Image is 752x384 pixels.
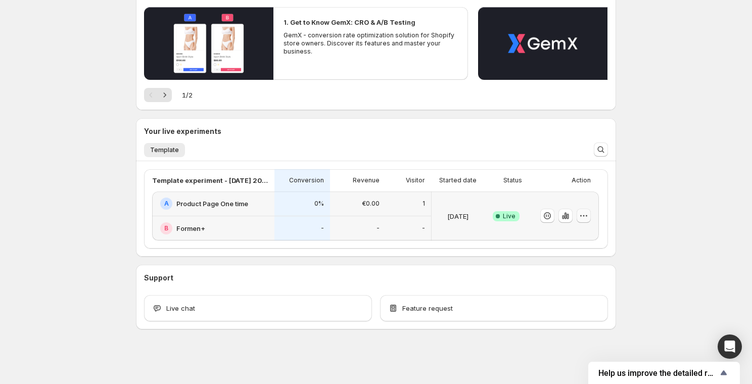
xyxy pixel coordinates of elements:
p: Started date [439,176,477,184]
div: Open Intercom Messenger [718,334,742,359]
span: Live [503,212,515,220]
p: - [377,224,380,232]
button: Show survey - Help us improve the detailed report for A/B campaigns [598,367,730,379]
button: Play video [144,7,273,80]
h2: Formen+ [176,223,205,233]
span: Template [150,146,179,154]
p: Status [503,176,522,184]
h2: A [164,200,169,208]
button: Search and filter results [594,142,608,157]
p: [DATE] [447,211,468,221]
h2: B [164,224,168,232]
nav: Pagination [144,88,172,102]
h3: Your live experiments [144,126,221,136]
button: Next [158,88,172,102]
button: Play video [478,7,607,80]
h2: Product Page One time [176,199,248,209]
span: Live chat [166,303,195,313]
p: Action [572,176,591,184]
p: Revenue [353,176,380,184]
h2: 1. Get to Know GemX: CRO & A/B Testing [284,17,415,27]
p: 1 [422,200,425,208]
span: Feature request [402,303,453,313]
span: 1 / 2 [182,90,193,100]
p: - [422,224,425,232]
h3: Support [144,273,173,283]
p: 0% [314,200,324,208]
p: Conversion [289,176,324,184]
p: Visitor [406,176,425,184]
p: - [321,224,324,232]
p: GemX - conversion rate optimization solution for Shopify store owners. Discover its features and ... [284,31,457,56]
p: Template experiment - [DATE] 20:28:10 [152,175,268,185]
span: Help us improve the detailed report for A/B campaigns [598,368,718,378]
p: €0.00 [362,200,380,208]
